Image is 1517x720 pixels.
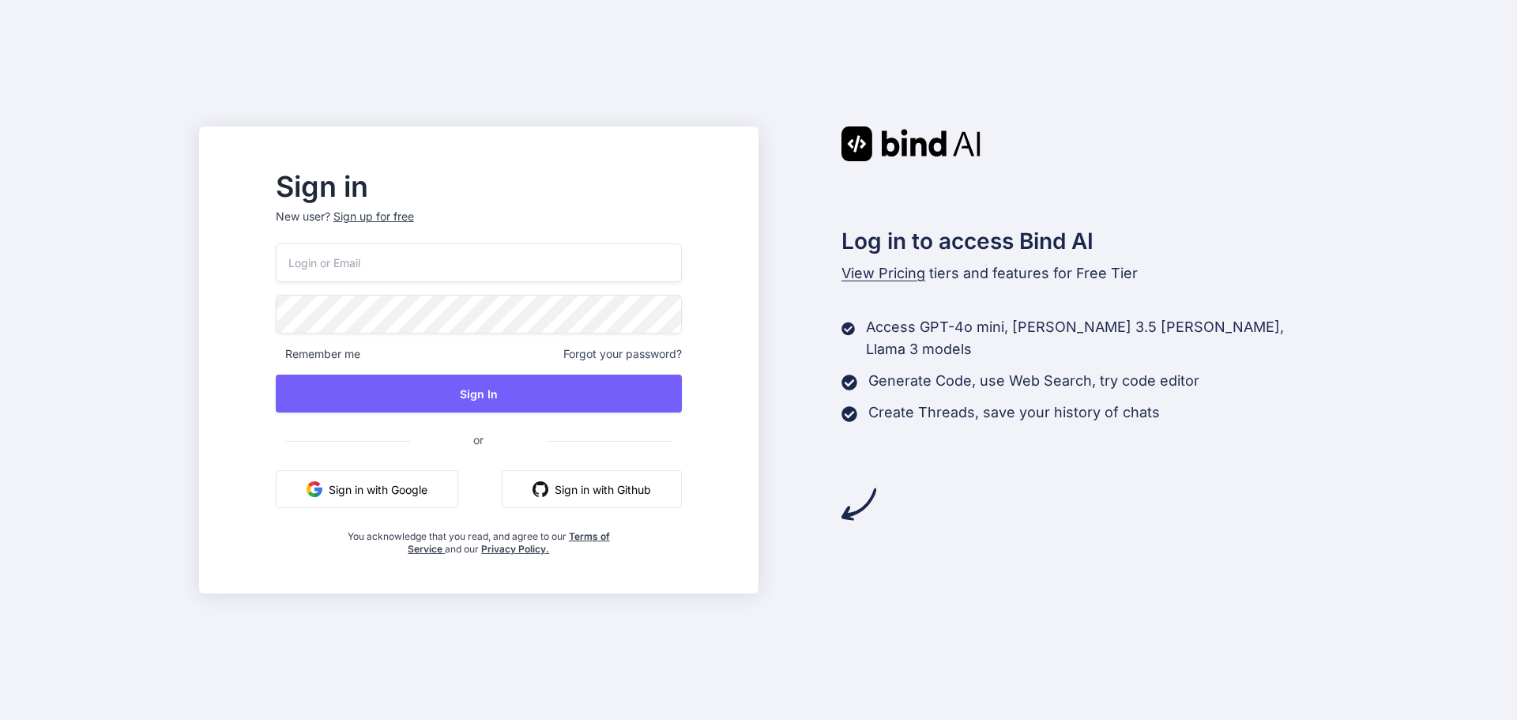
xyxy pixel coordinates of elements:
p: Access GPT-4o mini, [PERSON_NAME] 3.5 [PERSON_NAME], Llama 3 models [866,316,1318,360]
img: google [307,481,322,497]
h2: Log in to access Bind AI [841,224,1319,258]
p: Generate Code, use Web Search, try code editor [868,370,1199,392]
a: Privacy Policy. [481,543,549,555]
div: You acknowledge that you read, and agree to our and our [343,521,614,556]
button: Sign in with Google [276,470,458,508]
span: View Pricing [841,265,925,281]
p: New user? [276,209,682,243]
img: github [533,481,548,497]
h2: Sign in [276,174,682,199]
p: tiers and features for Free Tier [841,262,1319,285]
a: Terms of Service [408,530,610,555]
input: Login or Email [276,243,682,282]
button: Sign In [276,375,682,413]
img: arrow [841,487,876,522]
div: Sign up for free [333,209,414,224]
img: Bind AI logo [841,126,981,161]
span: Forgot your password? [563,346,682,362]
span: or [410,420,547,459]
span: Remember me [276,346,360,362]
p: Create Threads, save your history of chats [868,401,1160,424]
button: Sign in with Github [502,470,682,508]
